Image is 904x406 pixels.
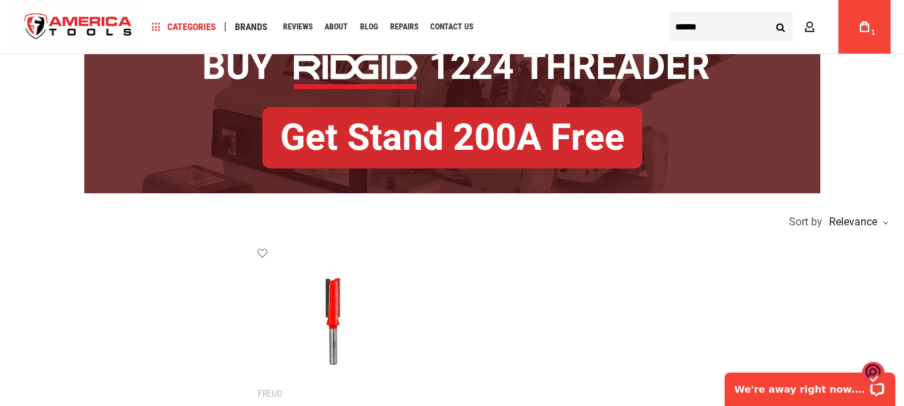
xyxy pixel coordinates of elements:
img: BOGO: Buy RIDGID® 1224 Threader, Get Stand 200A Free! [84,16,820,193]
span: 1 [871,29,875,36]
span: About [325,23,348,31]
a: Blog [354,18,384,36]
span: Categories [152,22,216,31]
button: Search [767,14,793,39]
span: Brands [235,22,268,31]
img: FREUD 04-132 1/2 [271,261,395,385]
a: Reviews [277,18,319,36]
a: Repairs [384,18,424,36]
a: Brands [229,18,274,36]
div: Freud [258,388,282,399]
img: o1IwAAAABJRU5ErkJggg== [862,361,885,386]
div: Relevance [826,217,887,227]
a: Categories [146,18,222,36]
span: Contact Us [430,23,473,31]
img: America Tools [13,2,143,52]
a: store logo [13,2,143,52]
span: Blog [360,23,378,31]
a: About [319,18,354,36]
span: Reviews [283,23,312,31]
span: Repairs [390,23,418,31]
a: Contact Us [424,18,479,36]
iframe: LiveChat chat widget [716,364,904,406]
span: Sort by [789,217,822,227]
